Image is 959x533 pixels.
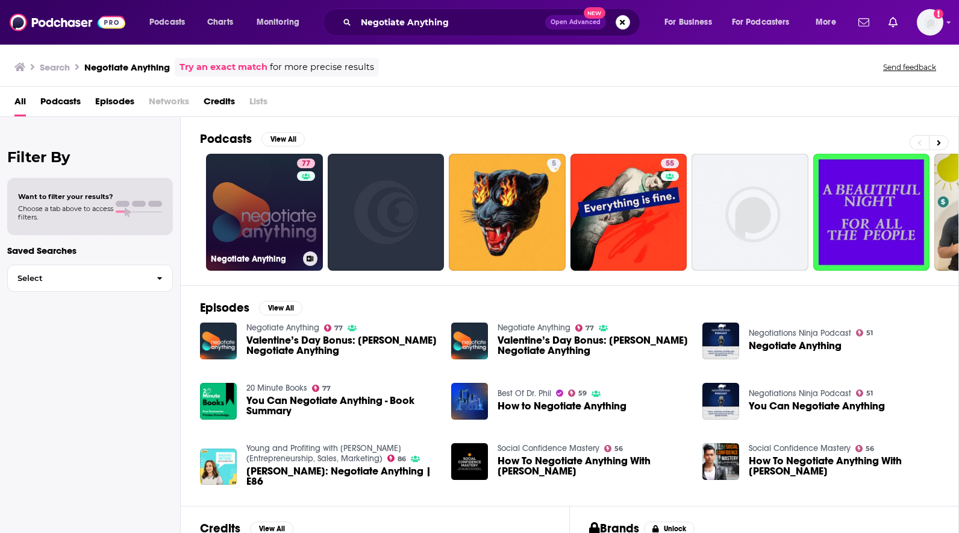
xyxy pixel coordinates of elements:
h3: Negotiate Anything [211,254,298,264]
a: 55 [570,154,687,271]
span: 77 [302,158,310,170]
a: You Can Negotiate Anything [749,401,885,411]
img: You Can Negotiate Anything [702,383,739,420]
button: open menu [141,13,201,32]
a: How To Negotiate Anything With Bryant Galindo [451,443,488,480]
span: Select [8,274,147,282]
span: 86 [398,456,406,462]
button: View All [259,301,302,315]
a: Alexandra Carter: Negotiate Anything | E86 [246,466,437,487]
a: You Can Negotiate Anything - Book Summary [200,383,237,420]
img: Valentine’s Day Bonus: Whitney Joins Negotiate Anything [451,323,488,359]
a: 59 [568,389,587,397]
h2: Episodes [200,300,249,315]
span: [PERSON_NAME]: Negotiate Anything | E86 [246,466,437,487]
a: Credits [204,92,235,116]
button: open menu [248,13,315,32]
a: 86 [387,455,407,462]
a: 51 [856,389,873,397]
a: 55 [661,159,679,168]
h3: Search [40,61,70,73]
img: Negotiate Anything [702,323,739,359]
span: 56 [614,446,623,452]
a: 5 [449,154,566,271]
svg: Add a profile image [934,9,943,19]
button: View All [261,132,305,147]
a: How to Negotiate Anything [498,401,626,411]
button: Send feedback [879,62,940,72]
input: Search podcasts, credits, & more... [356,13,545,32]
a: Social Confidence Mastery [498,443,599,453]
span: Choose a tab above to access filters. [18,204,113,221]
span: Logged in as AtriaBooks [917,9,943,36]
a: Negotiate Anything [246,323,319,333]
button: open menu [656,13,727,32]
span: 55 [666,158,674,170]
a: 77 [575,324,595,332]
a: 77Negotiate Anything [206,154,323,271]
span: 5 [552,158,556,170]
span: Podcasts [149,14,185,31]
a: Negotiate Anything [498,323,570,333]
img: Valentine’s Day Bonus: Whitney Joins Negotiate Anything [200,323,237,359]
a: Young and Profiting with Hala Taha (Entrepreneurship, Sales, Marketing) [246,443,401,464]
div: Search podcasts, credits, & more... [334,8,652,36]
a: Show notifications dropdown [854,12,874,33]
a: Podchaser - Follow, Share and Rate Podcasts [10,11,125,34]
span: Valentine’s Day Bonus: [PERSON_NAME] Negotiate Anything [498,335,688,356]
button: Show profile menu [917,9,943,36]
img: How To Negotiate Anything With Bryant Galindo [702,443,739,480]
a: 56 [604,445,623,452]
a: How To Negotiate Anything With Bryant Galindo [498,456,688,476]
button: Open AdvancedNew [545,15,606,30]
span: 77 [586,326,594,331]
h2: Podcasts [200,131,252,147]
a: How To Negotiate Anything With Bryant Galindo [749,456,939,476]
span: 51 [866,391,873,396]
img: How to Negotiate Anything [451,383,488,420]
span: for more precise results [270,60,374,74]
a: 5 [547,159,561,168]
h3: Negotiate Anything [84,61,170,73]
span: Valentine’s Day Bonus: [PERSON_NAME] Negotiate Anything [246,335,437,356]
a: Negotiations Ninja Podcast [749,388,851,399]
span: Lists [249,92,267,116]
p: Saved Searches [7,245,173,256]
span: How To Negotiate Anything With [PERSON_NAME] [749,456,939,476]
a: PodcastsView All [200,131,305,147]
a: Episodes [95,92,134,116]
span: Monitoring [257,14,299,31]
a: Valentine’s Day Bonus: Whitney Joins Negotiate Anything [498,335,688,356]
button: open menu [724,13,807,32]
img: User Profile [917,9,943,36]
span: How To Negotiate Anything With [PERSON_NAME] [498,456,688,476]
a: 77 [297,159,315,168]
span: 77 [334,326,343,331]
span: 77 [322,386,331,391]
a: Try an exact match [180,60,267,74]
a: 20 Minute Books [246,383,307,393]
span: For Business [664,14,712,31]
img: Alexandra Carter: Negotiate Anything | E86 [200,449,237,485]
span: 51 [866,330,873,336]
span: Charts [207,14,233,31]
a: You Can Negotiate Anything - Book Summary [246,396,437,416]
a: All [14,92,26,116]
button: open menu [807,13,851,32]
span: Want to filter your results? [18,192,113,201]
span: Networks [149,92,189,116]
span: 56 [866,446,874,452]
a: Show notifications dropdown [884,12,902,33]
a: Podcasts [40,92,81,116]
a: Best Of Dr. Phil [498,388,551,399]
